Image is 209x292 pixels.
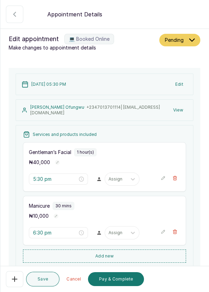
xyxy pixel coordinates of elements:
[169,104,187,116] button: View
[9,34,59,44] span: Edit appointment
[33,213,49,219] span: 10,000
[26,272,59,286] button: Save
[23,249,186,263] button: Add new
[33,132,97,137] p: Services and products included
[29,202,50,209] p: Manicure
[165,37,184,44] span: Pending
[88,272,144,286] button: Pay & Complete
[29,213,49,220] p: ₦
[55,203,72,209] p: 30 mins
[77,149,94,155] p: 1 hour(s)
[31,82,66,87] p: [DATE] 05:30 PM
[47,10,102,18] p: Appointment Details
[64,34,114,44] label: 💻 Booked Online
[29,149,71,156] p: Gentleman’s Facial
[33,159,50,165] span: 40,000
[62,272,85,286] button: Cancel
[159,34,200,46] button: Pending
[33,229,78,237] input: Select time
[29,159,50,166] p: ₦
[9,44,156,51] p: Make changes to appointment details
[33,175,78,183] input: Select time
[30,105,169,116] p: [PERSON_NAME] Ofungwu ·
[30,105,160,115] span: +234 7013701114 | [EMAIL_ADDRESS][DOMAIN_NAME]
[171,78,187,91] button: Edit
